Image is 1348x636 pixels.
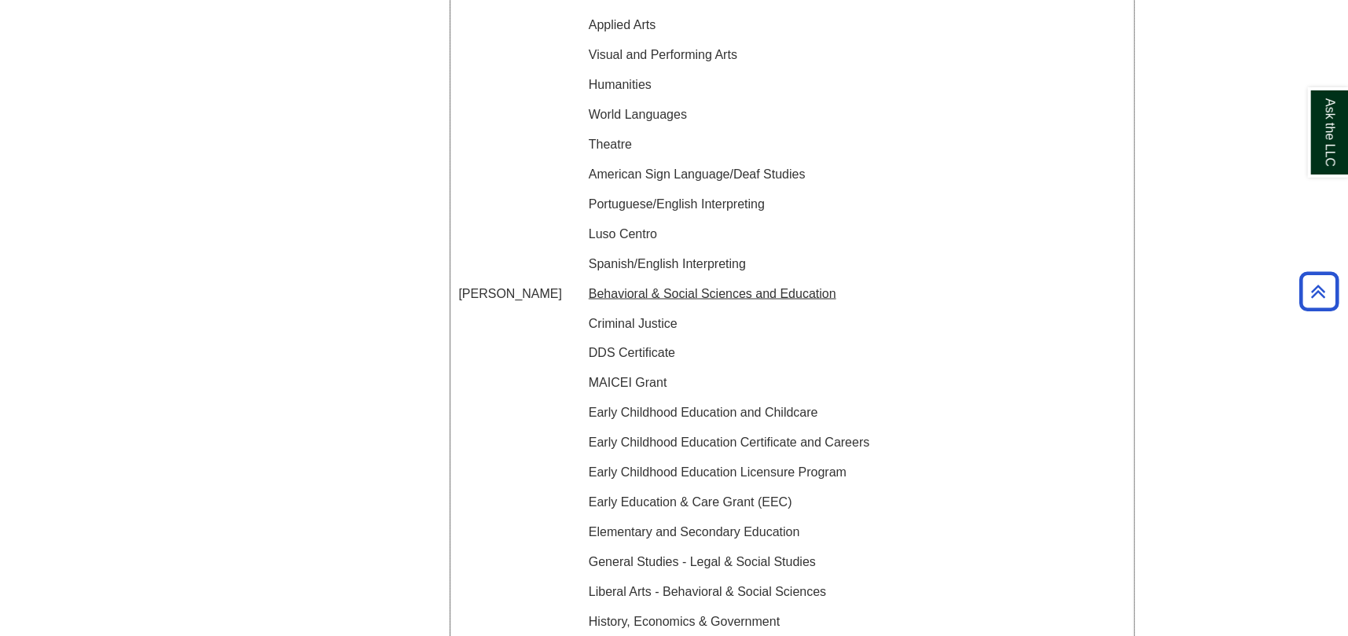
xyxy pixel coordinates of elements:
p: Portuguese/English Interpreting [589,193,923,215]
p: Elementary and Secondary Education [589,522,923,544]
p: World Languages [589,104,923,126]
p: Humanities [589,74,923,96]
p: Early Childhood Education Certificate and Careers [589,432,923,454]
p: Early Childhood Education and Childcare [589,403,923,425]
p: Theatre [589,134,923,156]
u: Behavioral & Social Sciences and Education [589,287,836,300]
p: Luso Centro [589,223,923,245]
p: MAICEI Grant [589,373,923,395]
p: Liberal Arts - Behavioral & Social Sciences [589,582,923,604]
p: History, Economics & Government [589,612,923,634]
a: Back to Top [1294,281,1344,302]
p: Spanish/English Interpreting [589,253,923,275]
p: Criminal Justice [589,313,923,335]
p: General Studies - Legal & Social Studies [589,552,923,574]
p: Visual and Performing Arts [589,44,923,66]
p: Applied Arts [589,14,923,36]
p: Early Education & Care Grant (EEC) [589,492,923,514]
p: American Sign Language/Deaf Studies [589,164,923,186]
p: DDS Certificate [589,343,923,365]
p: Early Childhood Education Licensure Program [589,462,923,484]
p: [PERSON_NAME] [459,283,589,305]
